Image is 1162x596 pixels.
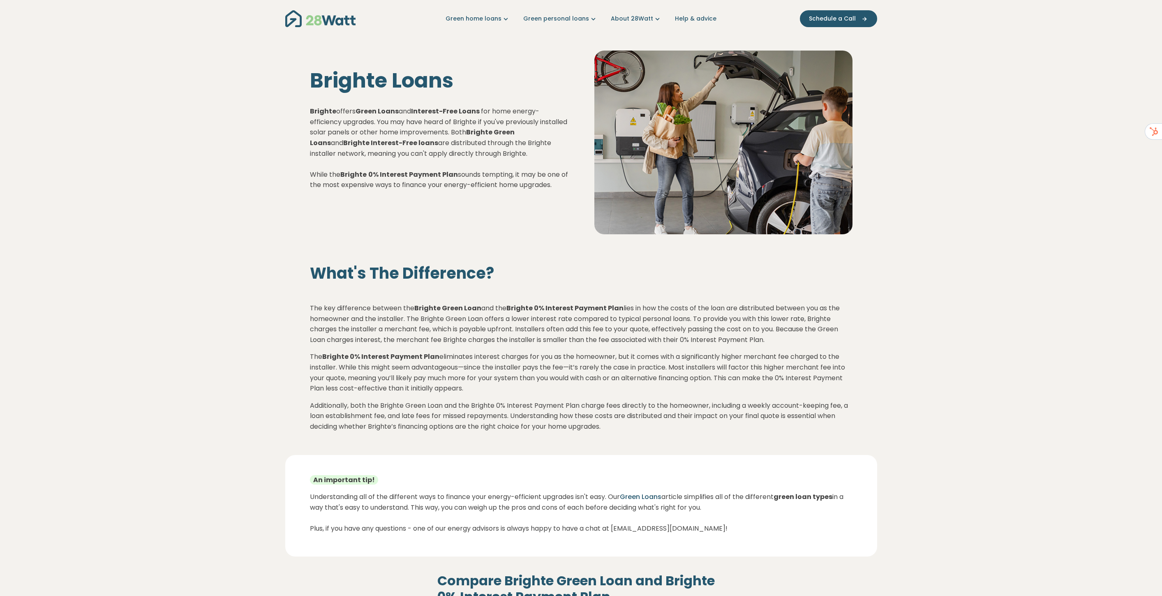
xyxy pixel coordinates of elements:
a: Green Loans [620,492,661,501]
h1: Brighte Loans [310,68,568,93]
span: Schedule a Call [809,14,856,23]
strong: Green Loans [356,106,399,116]
a: About 28Watt [611,14,662,23]
a: Help & advice [675,14,716,23]
strong: Brighte 0% Interest Payment Plan [322,352,439,361]
strong: An important tip! [310,475,378,485]
strong: Brighte Green Loans [310,127,515,148]
strong: Brighte Green Loan [414,303,481,313]
button: Schedule a Call [800,10,877,27]
p: Understanding all of the different ways to finance your energy-efficient upgrades isn't easy. Our... [310,492,852,534]
strong: Brighte [310,106,336,116]
p: The key difference between the and the lies in how the costs of the loan are distributed between ... [310,303,852,345]
strong: 0% Interest Payment Plan [368,170,458,179]
nav: Main navigation [285,8,877,29]
strong: green loan types [774,492,832,501]
strong: Brighte [340,170,367,179]
p: Additionally, both the Brighte Green Loan and the Brighte 0% Interest Payment Plan charge fees di... [310,400,852,432]
strong: Brighte Interest-Free loans [343,138,438,148]
a: Green personal loans [523,14,598,23]
a: Green home loans [446,14,510,23]
p: The eliminates interest charges for you as the homeowner, but it comes with a significantly highe... [310,351,852,393]
strong: Brighte 0% Interest Payment Plan [506,303,624,313]
strong: Interest-Free Loans [411,106,480,116]
img: 28Watt [285,10,356,27]
h2: What's The Difference? [310,264,852,283]
p: offers and for home energy-efficiency upgrades. You may have heard of Brighte if you've previousl... [310,106,568,190]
